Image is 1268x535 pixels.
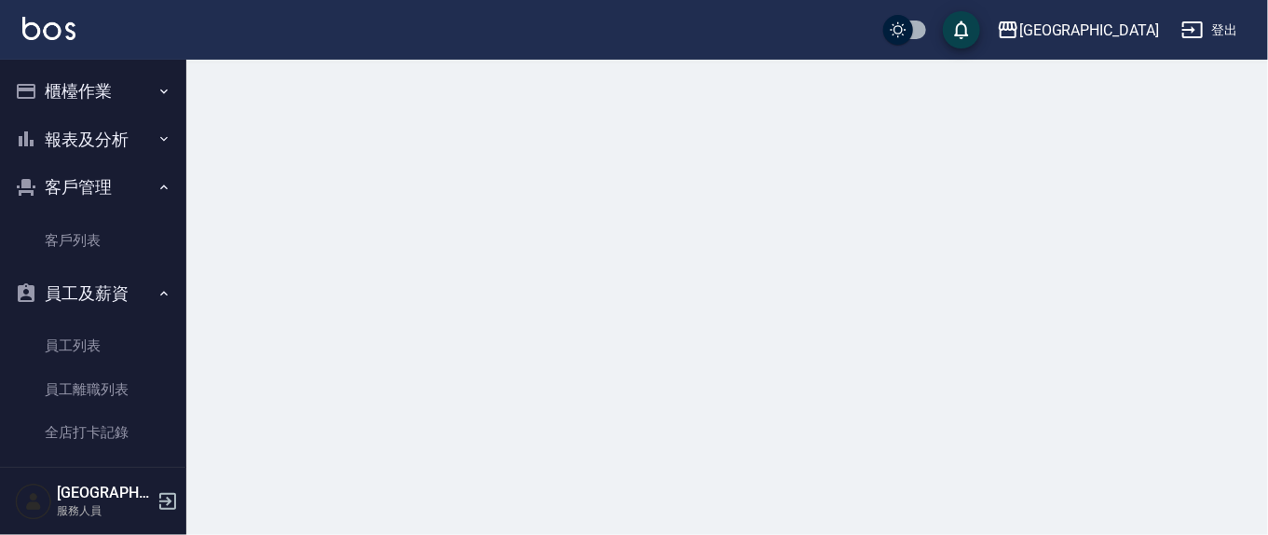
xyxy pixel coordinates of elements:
a: 客戶列表 [7,219,179,262]
a: 員工離職列表 [7,368,179,411]
a: 員工列表 [7,324,179,367]
button: 報表及分析 [7,116,179,164]
button: 商品管理 [7,461,179,510]
p: 服務人員 [57,502,152,519]
button: 登出 [1174,13,1246,48]
img: Person [15,483,52,520]
button: 客戶管理 [7,163,179,212]
div: [GEOGRAPHIC_DATA] [1019,19,1159,42]
button: save [943,11,980,48]
button: [GEOGRAPHIC_DATA] [989,11,1166,49]
h5: [GEOGRAPHIC_DATA] [57,484,152,502]
img: Logo [22,17,75,40]
button: 員工及薪資 [7,269,179,318]
a: 全店打卡記錄 [7,411,179,454]
button: 櫃檯作業 [7,67,179,116]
